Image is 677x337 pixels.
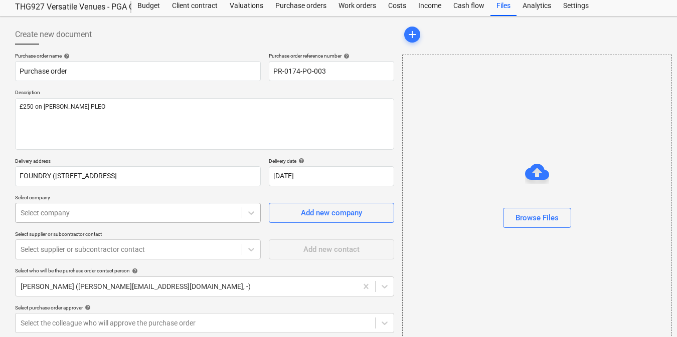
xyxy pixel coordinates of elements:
p: Select company [15,194,261,203]
span: help [83,304,91,310]
p: Description [15,89,394,98]
input: Delivery date not specified [269,166,394,186]
span: add [406,29,418,41]
div: THG927 Versatile Venues - PGA Golf 2025 [15,2,119,13]
span: help [130,268,138,274]
div: Purchase order reference number [269,53,394,59]
p: Select supplier or subcontractor contact [15,231,261,239]
div: Browse Files [516,211,559,224]
div: Delivery date [269,158,394,164]
span: help [342,53,350,59]
button: Browse Files [503,208,571,228]
button: Add new company [269,203,394,223]
span: Create new document [15,29,92,41]
span: help [296,158,304,164]
div: Add new company [301,206,362,219]
input: Delivery address [15,166,261,186]
div: Select who will be the purchase order contact person [15,267,394,274]
textarea: £250 on [PERSON_NAME] PLEO [15,98,394,150]
p: Delivery address [15,158,261,166]
span: help [62,53,70,59]
input: Reference number [269,61,394,81]
input: Document name [15,61,261,81]
div: Select purchase order approver [15,304,394,311]
div: Purchase order name [15,53,261,59]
